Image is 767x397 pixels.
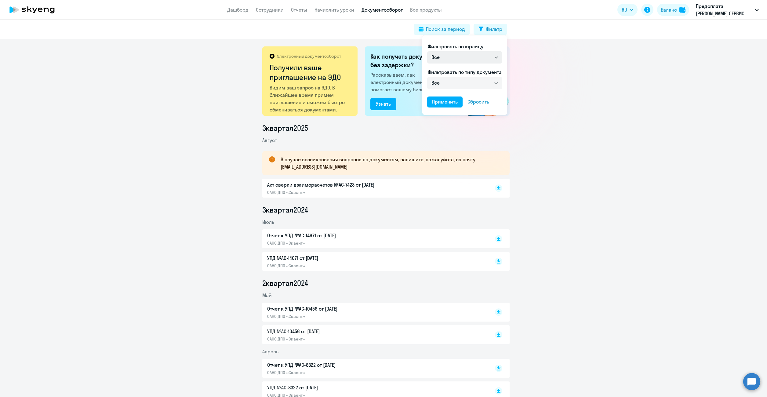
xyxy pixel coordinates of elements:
[463,97,494,107] button: Сбросить
[427,97,463,107] button: Применить
[428,69,502,75] span: Фильтровать по типу документа
[467,98,489,105] div: Сбросить
[432,98,458,105] div: Применить
[428,43,483,49] span: Фильтровать по юрлицу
